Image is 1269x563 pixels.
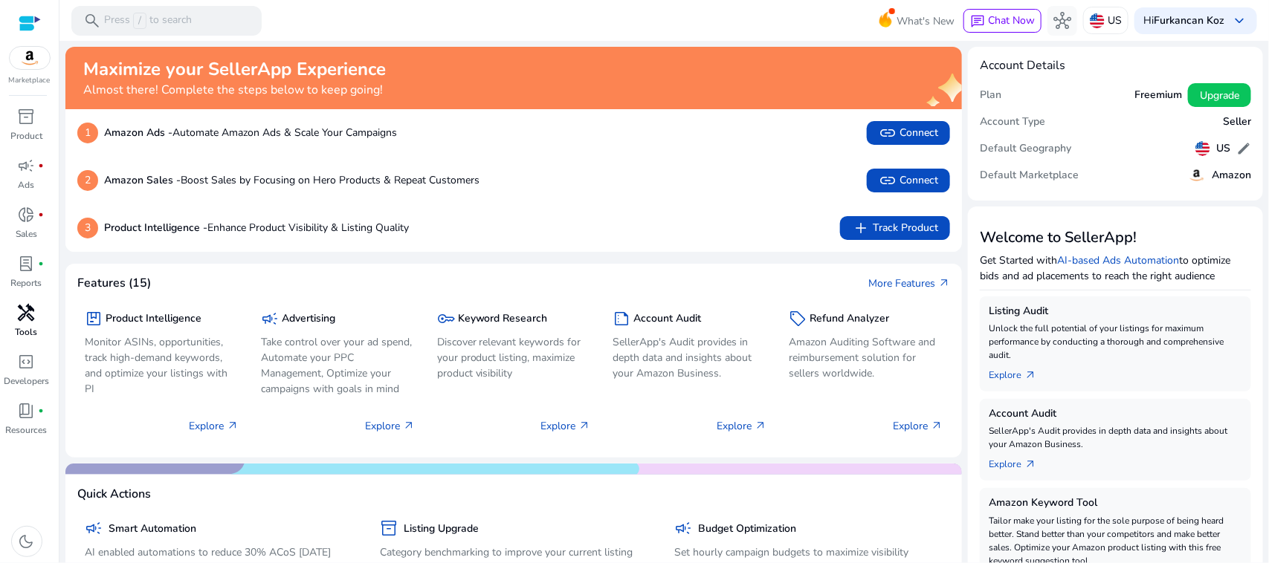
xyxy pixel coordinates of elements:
[1212,169,1251,182] h5: Amazon
[104,173,181,187] b: Amazon Sales -
[810,313,889,325] h5: Refund Analyzer
[19,178,35,192] p: Ads
[77,218,98,238] p: 3
[852,219,870,237] span: add
[18,108,36,126] span: inventory_2
[85,334,239,397] p: Monitor ASINs, opportunities, track high-demand keywords, and optimize your listings with PI
[989,451,1048,472] a: Explorearrow_outward
[16,325,38,339] p: Tools
[18,533,36,550] span: dark_mode
[261,310,279,328] span: campaign
[104,172,479,188] p: Boost Sales by Focusing on Hero Products & Repeat Customers
[1195,141,1210,156] img: us.svg
[11,276,42,290] p: Reports
[77,170,98,191] p: 2
[104,125,397,140] p: Automate Amazon Ads & Scale Your Campaigns
[10,47,50,69] img: amazon.svg
[1053,12,1071,30] span: hub
[980,169,1079,182] h5: Default Marketplace
[85,519,103,537] span: campaign
[77,276,151,290] h4: Features (15)
[83,59,386,80] h2: Maximize your SellerApp Experience
[989,497,1242,510] h5: Amazon Keyword Tool
[227,420,239,432] span: arrow_outward
[675,519,693,537] span: campaign
[39,408,45,414] span: fiber_manual_record
[868,276,950,291] a: More Featuresarrow_outward
[989,408,1242,420] h5: Account Audit
[282,313,335,325] h5: Advertising
[39,261,45,267] span: fiber_manual_record
[897,8,955,34] span: What's New
[989,424,1242,451] p: SellerApp's Audit provides in depth data and insights about your Amazon Business.
[18,206,36,224] span: donut_small
[104,220,409,235] p: Enhance Product Visibility & Listing Quality
[1024,458,1036,470] span: arrow_outward
[83,12,101,30] span: search
[1200,88,1239,103] span: Upgrade
[380,544,648,560] p: Category benchmarking to improve your current listing
[6,423,48,437] p: Resources
[189,418,239,434] p: Explore
[85,310,103,328] span: package
[1188,166,1206,184] img: amazon.svg
[1216,143,1230,155] h5: US
[104,126,172,140] b: Amazon Ads -
[133,13,146,29] span: /
[1057,253,1179,267] a: AI-based Ads Automation
[717,418,766,434] p: Explore
[39,163,45,169] span: fiber_manual_record
[403,420,415,432] span: arrow_outward
[980,89,1001,102] h5: Plan
[437,310,455,328] span: key
[541,418,591,434] p: Explore
[980,253,1251,284] p: Get Started with to optimize bids and ad placements to reach the right audience
[104,221,207,235] b: Product Intelligence -
[980,143,1071,155] h5: Default Geography
[970,14,985,29] span: chat
[989,362,1048,383] a: Explorearrow_outward
[1108,7,1122,33] p: US
[18,353,36,371] span: code_blocks
[18,255,36,273] span: lab_profile
[867,121,950,145] button: linkConnect
[109,523,196,536] h5: Smart Automation
[85,544,353,560] p: AI enabled automations to reduce 30% ACoS [DATE]
[1024,369,1036,381] span: arrow_outward
[39,212,45,218] span: fiber_manual_record
[755,420,766,432] span: arrow_outward
[437,334,591,381] p: Discover relevant keywords for your product listing, maximize product visibility
[365,418,415,434] p: Explore
[789,310,807,328] span: sell
[879,124,897,142] span: link
[1223,116,1251,128] h5: Seller
[989,322,1242,362] p: Unlock the full potential of your listings for maximum performance by conducting a thorough and c...
[1154,13,1224,27] b: Furkancan Koz
[980,59,1065,73] h4: Account Details
[789,334,943,381] p: Amazon Auditing Software and reimbursement solution for sellers worldwide.
[938,277,950,289] span: arrow_outward
[83,83,386,97] h4: Almost there! Complete the steps below to keep going!
[579,420,591,432] span: arrow_outward
[18,304,36,322] span: handyman
[261,334,415,397] p: Take control over your ad spend, Automate your PPC Management, Optimize your campaigns with goals...
[106,313,201,325] h5: Product Intelligence
[16,227,37,241] p: Sales
[104,13,192,29] p: Press to search
[1143,16,1224,26] p: Hi
[879,124,938,142] span: Connect
[404,523,479,536] h5: Listing Upgrade
[613,310,631,328] span: summarize
[675,544,943,560] p: Set hourly campaign budgets to maximize visibility
[1230,12,1248,30] span: keyboard_arrow_down
[893,418,943,434] p: Explore
[879,172,897,189] span: link
[852,219,938,237] span: Track Product
[77,487,151,501] h4: Quick Actions
[77,123,98,143] p: 1
[1236,141,1251,156] span: edit
[1047,6,1077,36] button: hub
[1188,83,1251,107] button: Upgrade
[1134,89,1182,102] h5: Freemium
[840,216,950,240] button: addTrack Product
